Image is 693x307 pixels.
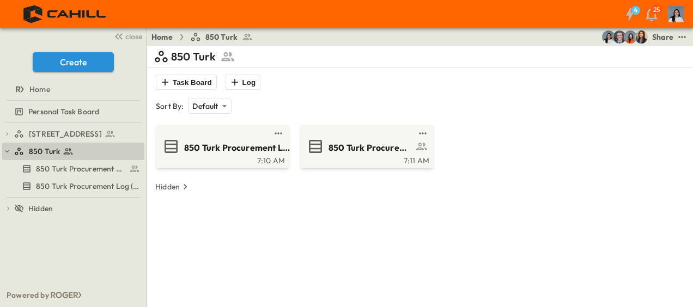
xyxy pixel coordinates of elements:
button: close [110,28,144,44]
p: Sort By: [156,101,184,112]
a: 850 Turk Procurement Log [302,138,429,155]
div: Default [188,99,231,114]
button: test [272,127,285,140]
img: Jared Salin (jsalin@cahill-sf.com) [613,30,626,44]
a: Home [2,82,142,97]
button: test [416,127,429,140]
div: 850 Turktest [2,143,144,160]
div: 850 Turk Procurement Logtest [2,160,144,177]
a: [STREET_ADDRESS] [14,126,142,142]
span: [STREET_ADDRESS] [29,128,102,139]
img: Cindy De Leon (cdeleon@cahill-sf.com) [602,30,615,44]
p: 850 Turk [171,49,216,64]
a: 850 Turk Procurement Log (Copy) [158,138,285,155]
div: 850 Turk Procurement Log (Copy)test [2,177,144,195]
nav: breadcrumbs [151,32,259,42]
button: Task Board [156,75,217,90]
span: Personal Task Board [28,106,99,117]
button: Hidden [151,179,195,194]
button: Create [33,52,114,72]
span: 850 Turk Procurement Log (Copy) [36,181,142,192]
img: Profile Picture [668,6,684,22]
img: 4f72bfc4efa7236828875bac24094a5ddb05241e32d018417354e964050affa1.png [13,3,118,26]
span: Home [29,84,50,95]
a: 7:10 AM [158,155,285,164]
p: Default [192,101,218,112]
img: Stephanie McNeill (smcneill@cahill-sf.com) [624,30,637,44]
button: 4 [619,4,641,24]
a: 7:11 AM [302,155,429,164]
a: 850 Turk [190,32,253,42]
span: 850 Turk [29,146,60,157]
a: 850 Turk Procurement Log (Copy) [2,179,142,194]
span: 850 Turk Procurement Log [329,142,413,154]
button: Log [226,75,260,90]
span: 850 Turk Procurement Log (Copy) [184,142,290,154]
a: Home [151,32,173,42]
div: [STREET_ADDRESS]test [2,125,144,143]
p: Hidden [155,181,180,192]
div: Share [652,32,673,42]
span: close [125,31,142,42]
h6: 4 [634,6,637,15]
img: Kim Bowen (kbowen@cahill-sf.com) [635,30,648,44]
a: 850 Turk [14,144,142,159]
span: 850 Turk [205,32,238,42]
a: Personal Task Board [2,104,142,119]
p: 25 [653,5,660,14]
span: 850 Turk Procurement Log [36,163,125,174]
div: Personal Task Boardtest [2,103,144,120]
a: 850 Turk Procurement Log [2,161,142,176]
button: test [676,30,689,44]
span: Hidden [28,203,53,214]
